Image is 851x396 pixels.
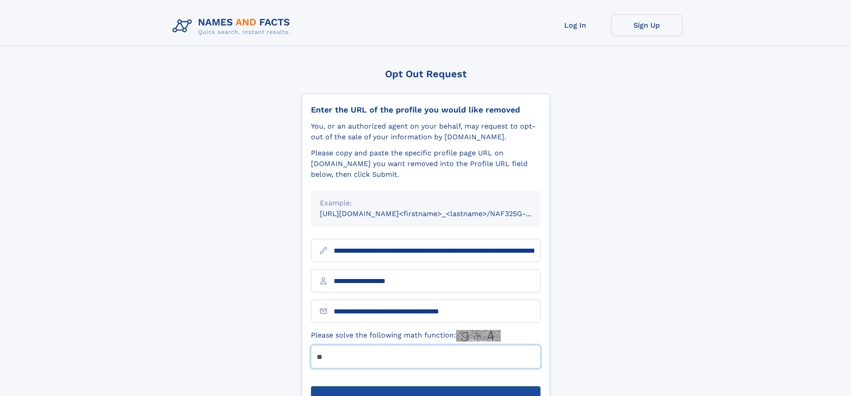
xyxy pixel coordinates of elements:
[311,330,501,342] label: Please solve the following math function:
[302,68,550,79] div: Opt Out Request
[311,105,541,115] div: Enter the URL of the profile you would like removed
[320,198,532,208] div: Example:
[169,14,298,38] img: Logo Names and Facts
[320,209,558,218] small: [URL][DOMAIN_NAME]<firstname>_<lastname>/NAF325G-xxxxxxxx
[311,121,541,142] div: You, or an authorized agent on your behalf, may request to opt-out of the sale of your informatio...
[611,14,683,36] a: Sign Up
[540,14,611,36] a: Log In
[311,148,541,180] div: Please copy and paste the specific profile page URL on [DOMAIN_NAME] you want removed into the Pr...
